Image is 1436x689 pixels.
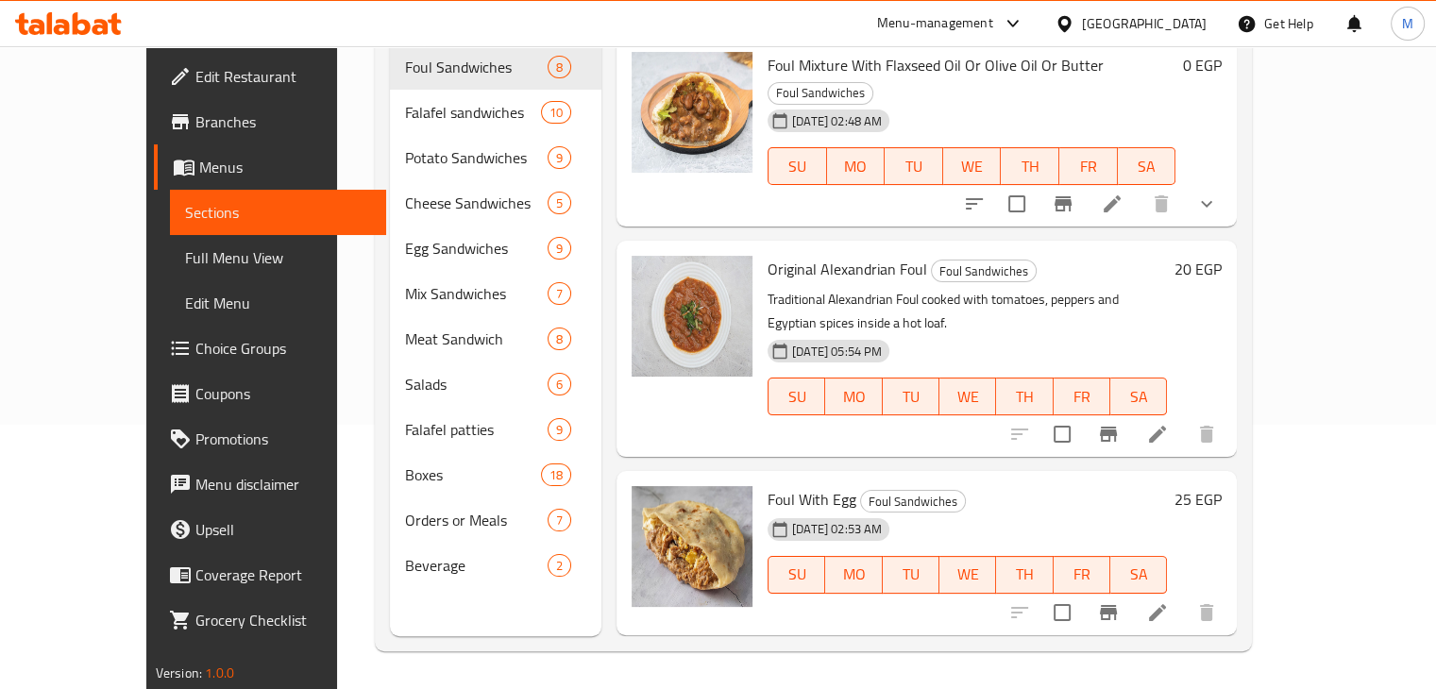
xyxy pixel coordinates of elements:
span: SU [776,383,818,411]
span: Coupons [195,382,371,405]
a: Promotions [154,416,386,462]
a: Full Menu View [170,235,386,280]
div: Menu-management [877,12,993,35]
button: TH [996,378,1053,415]
div: Foul Sandwiches [860,490,966,513]
div: Egg Sandwiches9 [390,226,601,271]
span: Potato Sandwiches [405,146,548,169]
div: Falafel patties9 [390,407,601,452]
span: TU [890,383,932,411]
a: Grocery Checklist [154,597,386,643]
span: 8 [549,59,570,76]
a: Edit menu item [1146,423,1169,445]
span: Foul With Egg [768,485,856,513]
button: MO [825,378,882,415]
button: SA [1118,147,1176,185]
span: Boxes [405,463,541,486]
span: Orders or Meals [405,509,548,531]
button: SA [1110,378,1167,415]
span: Meat Sandwich [405,328,548,350]
button: WE [939,378,996,415]
button: TU [885,147,943,185]
span: Egg Sandwiches [405,237,548,260]
button: TU [883,378,939,415]
span: Beverage [405,554,548,577]
button: TH [1001,147,1059,185]
a: Edit Menu [170,280,386,326]
div: items [541,101,571,124]
span: SU [776,561,818,588]
button: FR [1054,556,1110,594]
span: Original Alexandrian Foul [768,255,927,283]
span: Select to update [997,184,1037,224]
span: 9 [549,421,570,439]
span: 7 [549,285,570,303]
span: TH [1008,153,1052,180]
span: TH [1004,561,1045,588]
span: Coverage Report [195,563,371,586]
span: FR [1061,383,1103,411]
button: Branch-specific-item [1086,590,1131,635]
h6: 20 EGP [1174,256,1222,282]
span: MO [833,561,874,588]
span: Falafel sandwiches [405,101,541,124]
div: items [548,146,571,169]
a: Menu disclaimer [154,462,386,507]
button: MO [827,147,886,185]
button: SU [768,378,825,415]
button: Branch-specific-item [1040,181,1086,227]
button: SU [768,556,825,594]
button: delete [1139,181,1184,227]
span: 2 [549,557,570,575]
span: 9 [549,149,570,167]
span: WE [947,383,988,411]
span: 8 [549,330,570,348]
button: TH [996,556,1053,594]
span: Foul Sandwiches [861,491,965,513]
div: Cheese Sandwiches [405,192,548,214]
span: FR [1067,153,1110,180]
img: Foul With Egg [632,486,752,607]
h6: 0 EGP [1183,52,1222,78]
span: 5 [549,194,570,212]
span: WE [951,153,994,180]
div: Meat Sandwich8 [390,316,601,361]
span: [DATE] 02:48 AM [785,112,889,130]
a: Sections [170,190,386,235]
div: items [548,56,571,78]
div: items [541,463,571,486]
span: WE [947,561,988,588]
span: Menus [199,156,371,178]
span: Salads [405,373,548,395]
span: Sections [185,201,371,224]
a: Branches [154,99,386,144]
span: 18 [542,466,570,484]
span: Foul Sandwiches [769,82,872,104]
div: Falafel sandwiches10 [390,90,601,135]
span: [DATE] 02:53 AM [785,520,889,538]
div: Potato Sandwiches9 [390,135,601,180]
span: 7 [549,512,570,529]
div: Foul Sandwiches [768,82,873,105]
div: items [548,192,571,214]
a: Edit menu item [1146,601,1169,624]
span: Edit Menu [185,292,371,314]
div: Salads6 [390,361,601,407]
button: MO [825,556,882,594]
span: MO [833,383,874,411]
a: Choice Groups [154,326,386,371]
button: delete [1184,412,1229,457]
a: Edit menu item [1101,193,1123,215]
button: show more [1184,181,1229,227]
span: MO [835,153,878,180]
span: Mix Sandwiches [405,282,548,305]
img: Foul Mixture With Flaxseed Oil Or Olive Oil Or Butter [632,52,752,173]
span: Grocery Checklist [195,609,371,631]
